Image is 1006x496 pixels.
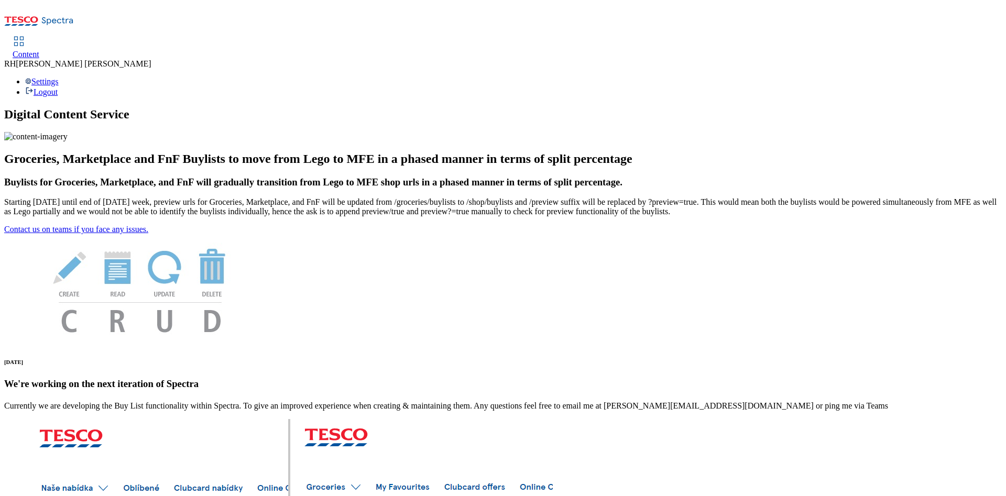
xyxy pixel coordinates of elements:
[4,197,1002,216] p: Starting [DATE] until end of [DATE] week, preview urls for Groceries, Marketplace, and FnF will b...
[4,59,16,68] span: RH
[4,378,1002,390] h3: We're working on the next iteration of Spectra
[4,225,148,234] a: Contact us on teams if you face any issues.
[4,359,1002,365] h6: [DATE]
[25,77,59,86] a: Settings
[4,177,1002,188] h3: Buylists for Groceries, Marketplace, and FnF will gradually transition from Lego to MFE shop urls...
[13,50,39,59] span: Content
[4,132,68,141] img: content-imagery
[4,107,1002,122] h1: Digital Content Service
[16,59,151,68] span: [PERSON_NAME] [PERSON_NAME]
[25,87,58,96] a: Logout
[4,401,1002,411] p: Currently we are developing the Buy List functionality within Spectra. To give an improved experi...
[4,152,1002,166] h2: Groceries, Marketplace and FnF Buylists to move from Lego to MFE in a phased manner in terms of s...
[4,234,277,344] img: News Image
[13,37,39,59] a: Content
